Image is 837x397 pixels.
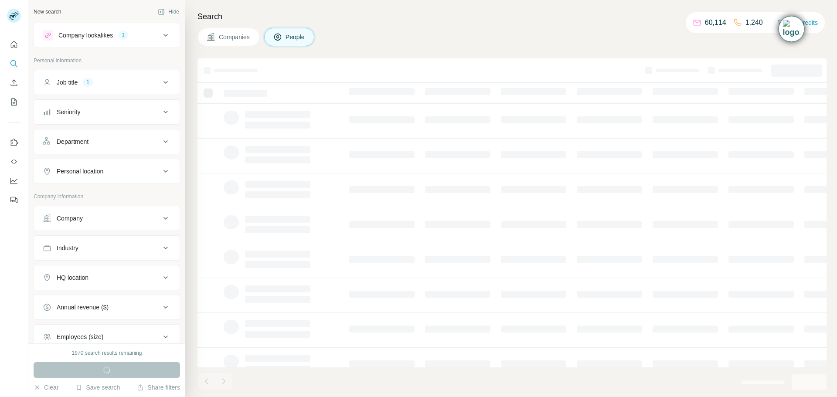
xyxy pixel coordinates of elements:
button: Seniority [34,102,180,122]
button: Feedback [7,192,21,208]
button: My lists [7,94,21,110]
button: Dashboard [7,173,21,189]
div: Job title [57,78,78,87]
span: Companies [219,33,251,41]
button: Share filters [137,383,180,392]
button: Quick start [7,37,21,52]
button: Search [7,56,21,71]
div: Employees (size) [57,333,103,341]
button: Company [34,208,180,229]
button: Buy credits [777,17,818,29]
div: 1 [118,31,128,39]
button: Personal location [34,161,180,182]
div: Industry [57,244,78,252]
button: Job title1 [34,72,180,93]
p: 1,240 [745,17,763,28]
p: Personal information [34,57,180,64]
button: Hide [152,5,185,18]
div: 1 [83,78,93,86]
div: Department [57,137,88,146]
span: People [286,33,306,41]
div: Personal location [57,167,103,176]
div: Annual revenue ($) [57,303,109,312]
button: Clear [34,383,58,392]
button: Use Surfe on LinkedIn [7,135,21,150]
img: Timeline extension [783,20,800,38]
button: Save search [75,383,120,392]
div: New search [34,8,61,16]
button: Employees (size) [34,326,180,347]
p: Company information [34,193,180,200]
button: Industry [34,238,180,258]
div: Company lookalikes [58,31,113,40]
button: Annual revenue ($) [34,297,180,318]
button: Department [34,131,180,152]
div: Seniority [57,108,80,116]
div: HQ location [57,273,88,282]
button: Company lookalikes1 [34,25,180,46]
div: Company [57,214,83,223]
p: 60,114 [705,17,726,28]
div: 1970 search results remaining [72,349,142,357]
button: Enrich CSV [7,75,21,91]
h4: Search [197,10,827,23]
button: Use Surfe API [7,154,21,170]
button: HQ location [34,267,180,288]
